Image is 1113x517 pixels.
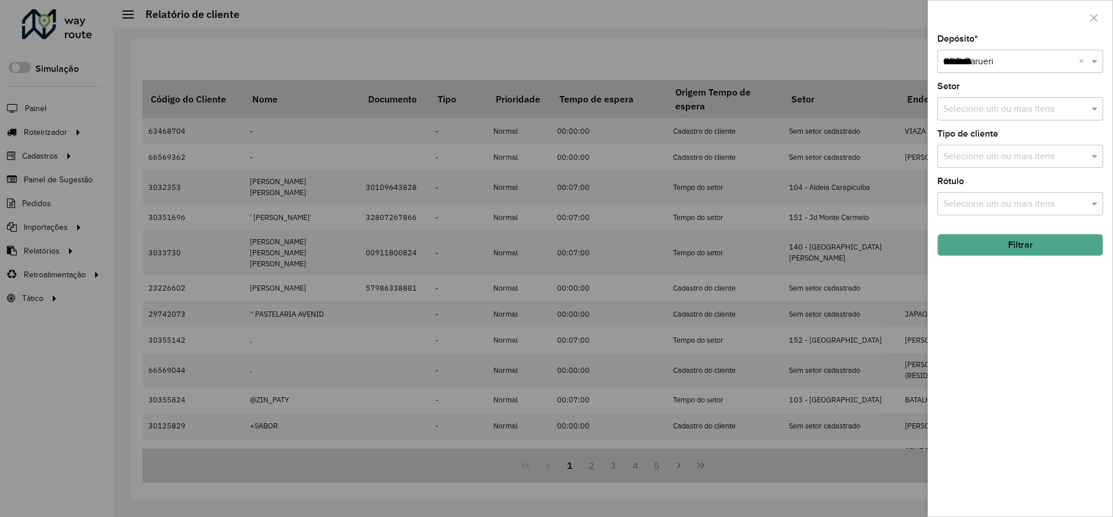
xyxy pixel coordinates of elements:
[1079,54,1089,68] span: Clear all
[937,234,1103,256] button: Filtrar
[937,32,978,46] label: Depósito
[937,174,964,188] label: Rótulo
[937,79,960,93] label: Setor
[937,127,998,141] label: Tipo de cliente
